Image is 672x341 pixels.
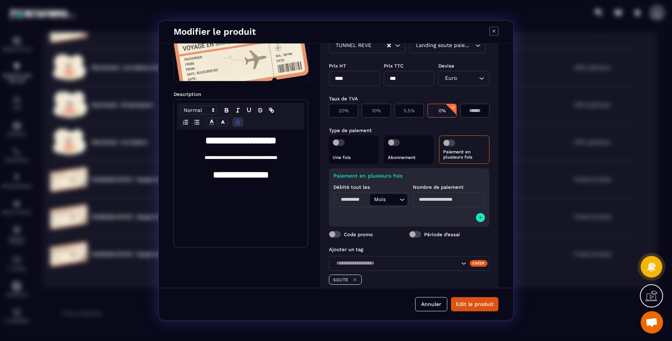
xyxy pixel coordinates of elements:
span: Euro [443,75,458,83]
span: TUNNEL REVE [334,42,373,50]
h4: Modifier le produit [174,26,256,37]
input: Search for option [473,42,473,50]
label: Nombre de paiement [413,184,464,190]
div: Search for option [438,71,489,86]
label: Devise [438,63,454,69]
label: Description [174,91,201,97]
p: Paiement en plusieurs fois [333,173,485,179]
label: Ajouter un tag [329,247,363,252]
button: Annuler [415,297,447,312]
label: Code promo [344,232,373,237]
button: Edit le produit [451,297,498,312]
p: 0% [432,108,452,113]
label: Débité tout les [333,184,370,190]
p: SOUTE [333,277,348,282]
p: Une fois [333,155,375,160]
input: Search for option [373,42,386,50]
p: 5.5% [399,108,420,113]
p: Paiement en plusieurs fois [443,149,485,160]
label: Taux de TVA [329,96,358,101]
p: 20% [333,108,354,113]
label: Type de paiement [329,128,372,133]
label: Prix TTC [384,63,404,69]
div: Search for option [370,194,407,205]
label: Prix HT [329,63,346,69]
p: Abonnement [388,155,430,160]
span: Landing soute paiement [414,42,473,50]
div: Créer [470,260,488,267]
input: Search for option [334,260,459,268]
span: Mois [372,196,387,204]
div: Search for option [329,256,489,271]
input: Search for option [458,75,477,83]
div: Search for option [329,38,405,53]
input: Search for option [387,196,398,204]
label: Période d’essai [424,232,460,237]
button: Clear Selected [387,43,391,49]
div: Ouvrir le chat [641,311,663,334]
div: Search for option [409,38,486,53]
p: 10% [366,108,387,113]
